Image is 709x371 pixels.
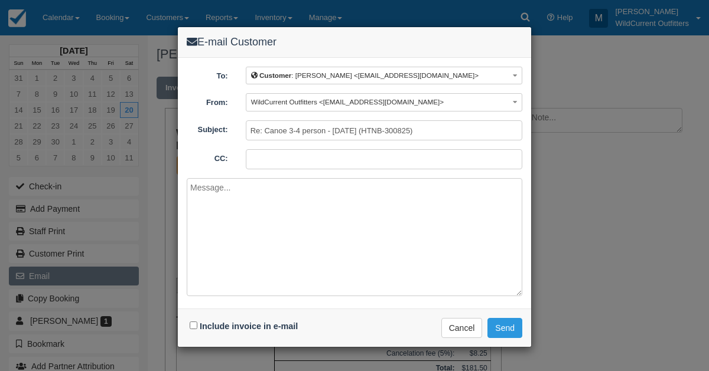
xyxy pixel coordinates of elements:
label: Include invoice in e-mail [200,321,298,331]
label: Subject: [178,120,237,136]
label: From: [178,93,237,109]
label: To: [178,67,237,82]
span: WildCurrent Outfitters <[EMAIL_ADDRESS][DOMAIN_NAME]> [251,98,444,106]
button: Customer: [PERSON_NAME] <[EMAIL_ADDRESS][DOMAIN_NAME]> [246,67,522,85]
h4: E-mail Customer [187,36,522,48]
button: WildCurrent Outfitters <[EMAIL_ADDRESS][DOMAIN_NAME]> [246,93,522,111]
button: Cancel [441,318,483,338]
button: Send [487,318,522,338]
span: : [PERSON_NAME] <[EMAIL_ADDRESS][DOMAIN_NAME]> [251,71,479,79]
label: CC: [178,149,237,165]
b: Customer [259,71,291,79]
